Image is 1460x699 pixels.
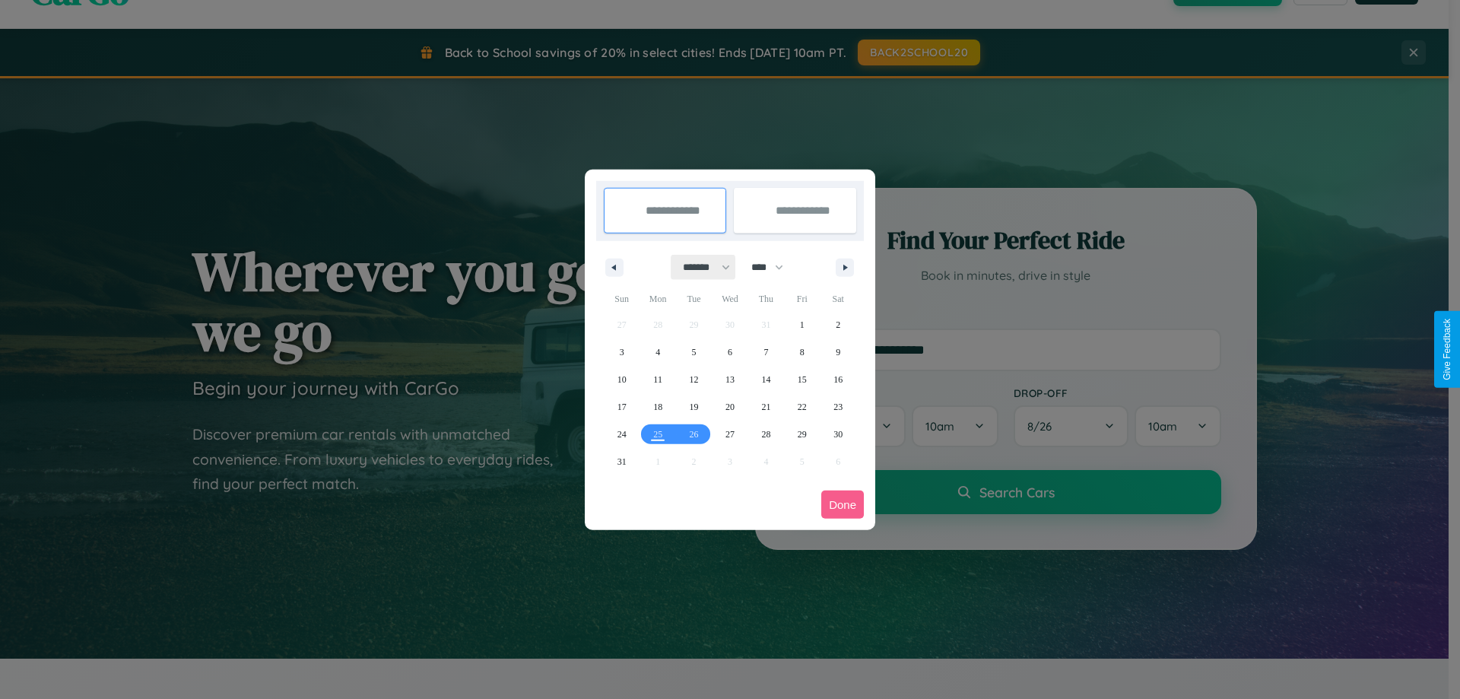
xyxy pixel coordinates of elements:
span: Tue [676,287,712,311]
button: 2 [820,311,856,338]
button: 30 [820,421,856,448]
span: 16 [833,366,843,393]
button: 27 [712,421,747,448]
span: 10 [617,366,627,393]
span: 29 [798,421,807,448]
button: 26 [676,421,712,448]
button: 15 [784,366,820,393]
span: 19 [690,393,699,421]
button: 3 [604,338,640,366]
span: 5 [692,338,697,366]
button: 10 [604,366,640,393]
button: 14 [748,366,784,393]
div: Give Feedback [1442,319,1452,380]
button: 12 [676,366,712,393]
span: 2 [836,311,840,338]
span: 30 [833,421,843,448]
button: 31 [604,448,640,475]
span: 1 [800,311,805,338]
span: 21 [761,393,770,421]
span: 3 [620,338,624,366]
button: 19 [676,393,712,421]
span: Sat [820,287,856,311]
span: Sun [604,287,640,311]
span: 15 [798,366,807,393]
span: Wed [712,287,747,311]
button: 29 [784,421,820,448]
span: 12 [690,366,699,393]
button: 1 [784,311,820,338]
button: 28 [748,421,784,448]
span: 28 [761,421,770,448]
span: 7 [763,338,768,366]
span: 22 [798,393,807,421]
button: 11 [640,366,675,393]
span: Fri [784,287,820,311]
span: 18 [653,393,662,421]
span: 27 [725,421,735,448]
button: 9 [820,338,856,366]
span: 9 [836,338,840,366]
button: 7 [748,338,784,366]
span: Thu [748,287,784,311]
button: 13 [712,366,747,393]
span: 11 [653,366,662,393]
button: 4 [640,338,675,366]
span: 31 [617,448,627,475]
button: 18 [640,393,675,421]
button: 17 [604,393,640,421]
span: 25 [653,421,662,448]
button: 24 [604,421,640,448]
span: 4 [655,338,660,366]
button: 20 [712,393,747,421]
button: 21 [748,393,784,421]
button: 5 [676,338,712,366]
span: 14 [761,366,770,393]
button: 25 [640,421,675,448]
span: 24 [617,421,627,448]
span: 17 [617,393,627,421]
span: 20 [725,393,735,421]
button: 8 [784,338,820,366]
span: 6 [728,338,732,366]
span: Mon [640,287,675,311]
button: Done [821,491,864,519]
button: 6 [712,338,747,366]
button: 22 [784,393,820,421]
span: 26 [690,421,699,448]
button: 23 [820,393,856,421]
span: 23 [833,393,843,421]
span: 8 [800,338,805,366]
span: 13 [725,366,735,393]
button: 16 [820,366,856,393]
